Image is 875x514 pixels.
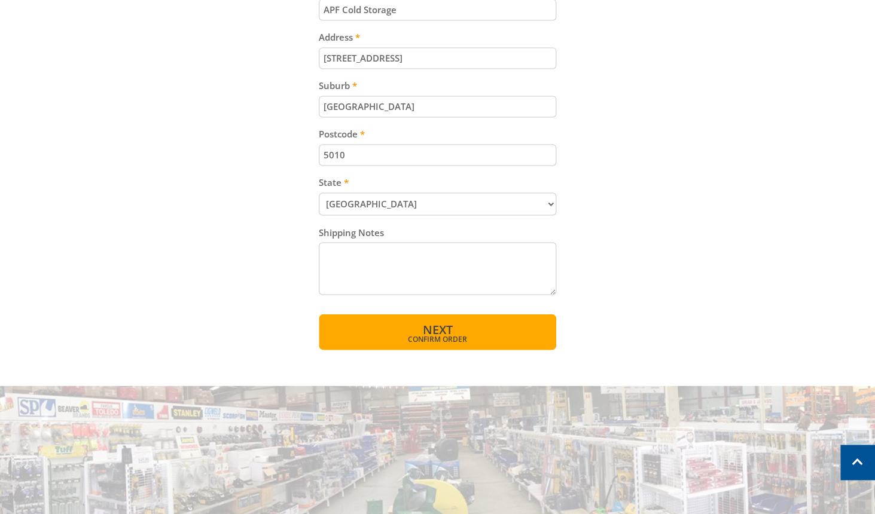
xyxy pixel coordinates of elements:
span: Next [422,321,452,337]
label: Address [319,30,556,44]
label: State [319,175,556,189]
input: Please enter your postcode. [319,144,556,166]
input: Please enter your address. [319,47,556,69]
span: Confirm order [344,335,531,342]
button: Next Confirm order [319,314,556,350]
label: Shipping Notes [319,225,556,239]
input: Please enter your suburb. [319,96,556,117]
select: Please select your state. [319,192,556,215]
label: Postcode [319,127,556,141]
label: Suburb [319,78,556,93]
